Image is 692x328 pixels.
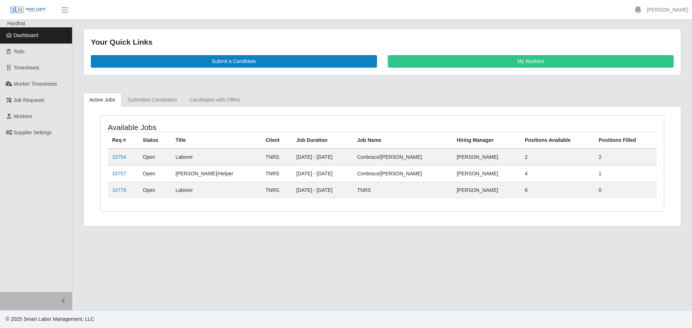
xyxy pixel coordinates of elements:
[14,113,32,119] span: Workers
[171,182,261,198] td: Laborer
[594,149,657,166] td: 2
[261,165,292,182] td: TNRS
[520,165,594,182] td: 4
[388,55,674,68] a: My Workers
[594,165,657,182] td: 1
[138,132,171,149] th: Status
[292,182,353,198] td: [DATE] - [DATE]
[91,55,377,68] a: Submit a Candidate
[452,149,520,166] td: [PERSON_NAME]
[452,182,520,198] td: [PERSON_NAME]
[183,93,246,107] a: Candidates with Offers
[83,93,121,107] a: Active Jobs
[292,165,353,182] td: [DATE] - [DATE]
[91,36,674,48] div: Your Quick Links
[108,123,330,132] h4: Available Jobs
[14,81,57,87] span: Worker Timesheets
[10,6,46,14] img: SLM Logo
[138,182,171,198] td: Open
[353,182,452,198] td: TNRS
[138,165,171,182] td: Open
[452,132,520,149] th: Hiring Manager
[138,149,171,166] td: Open
[647,6,688,14] a: [PERSON_NAME]
[520,182,594,198] td: 6
[520,149,594,166] td: 2
[594,132,657,149] th: Positions Filled
[14,49,25,54] span: Todo
[112,171,126,176] a: 10757
[353,149,452,166] td: Conbraco/[PERSON_NAME]
[171,165,261,182] td: [PERSON_NAME]/Helper
[112,187,126,193] a: 10778
[353,165,452,182] td: Conbraco/[PERSON_NAME]
[261,132,292,149] th: Client
[520,132,594,149] th: Positions Available
[171,149,261,166] td: Laborer
[14,130,52,135] span: Supplier Settings
[14,32,39,38] span: Dashboard
[292,132,353,149] th: Job Duration
[594,182,657,198] td: 0
[261,182,292,198] td: TNRS
[353,132,452,149] th: Job Name
[452,165,520,182] td: [PERSON_NAME]
[292,149,353,166] td: [DATE] - [DATE]
[14,97,45,103] span: Job Requests
[108,132,138,149] th: Req #
[261,149,292,166] td: TNRS
[14,65,40,71] span: Timesheets
[6,316,94,322] span: © 2025 Smart Labor Management, LLC
[121,93,183,107] a: Submitted Candidates
[171,132,261,149] th: Title
[7,21,25,26] span: Hardhat
[112,154,126,160] a: 10754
